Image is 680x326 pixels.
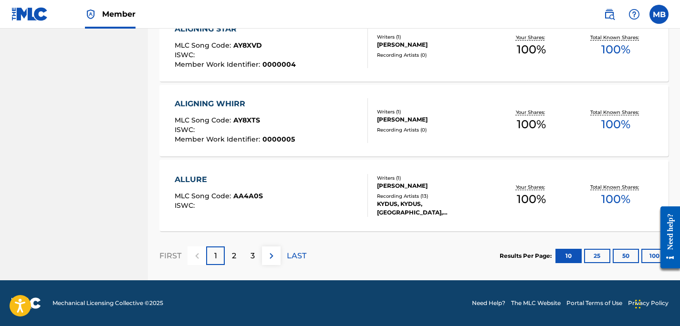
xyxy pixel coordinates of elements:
button: 25 [584,249,610,263]
span: ISWC : [175,125,197,134]
span: AY8XVD [233,41,262,50]
span: ISWC : [175,201,197,210]
p: 1 [214,250,217,262]
img: search [604,9,615,20]
div: Recording Artists ( 0 ) [377,51,489,59]
div: User Menu [649,5,669,24]
img: Top Rightsholder [85,9,96,20]
a: The MLC Website [511,299,561,307]
p: Total Known Shares: [590,34,641,41]
button: 50 [613,249,639,263]
div: KYDUS, KYDUS, [GEOGRAPHIC_DATA], [GEOGRAPHIC_DATA], [GEOGRAPHIC_DATA] [377,200,489,217]
a: Privacy Policy [628,299,669,307]
p: Results Per Page: [500,252,554,260]
p: 2 [232,250,236,262]
a: Public Search [600,5,619,24]
span: Member Work Identifier : [175,60,262,69]
span: 100 % [517,41,546,58]
div: ALIGNING WHIRR [175,98,295,110]
p: Total Known Shares: [590,183,641,191]
div: Drag [635,290,641,318]
span: 100 % [517,191,546,208]
span: AA4A0S [233,192,263,200]
div: ALLURE [175,174,263,185]
span: MLC Song Code : [175,192,233,200]
img: help [628,9,640,20]
div: Help [625,5,644,24]
a: ALIGNING WHIRRMLC Song Code:AY8XTSISWC:Member Work Identifier:0000005Writers (1)[PERSON_NAME]Reco... [159,85,669,156]
div: ALIGNING STAR [175,23,296,35]
span: MLC Song Code : [175,116,233,124]
p: Your Shares: [516,109,547,116]
button: 100 [641,249,668,263]
div: [PERSON_NAME] [377,115,489,124]
span: AY8XTS [233,116,260,124]
span: 100 % [601,116,630,133]
span: Mechanical Licensing Collective © 2025 [52,299,163,307]
div: [PERSON_NAME] [377,41,489,49]
a: Portal Terms of Use [566,299,622,307]
span: ISWC : [175,51,197,59]
a: ALIGNING STARMLC Song Code:AY8XVDISWC:Member Work Identifier:0000004Writers (1)[PERSON_NAME]Recor... [159,10,669,81]
div: Recording Artists ( 13 ) [377,193,489,200]
button: 10 [555,249,582,263]
iframe: Chat Widget [632,280,680,326]
div: Recording Artists ( 0 ) [377,126,489,133]
img: MLC Logo [11,7,48,21]
a: Need Help? [472,299,505,307]
span: 100 % [601,191,630,208]
p: Total Known Shares: [590,109,641,116]
p: 3 [251,250,255,262]
img: logo [11,297,41,309]
p: Your Shares: [516,34,547,41]
div: Writers ( 1 ) [377,108,489,115]
span: 0000004 [262,60,296,69]
div: Writers ( 1 ) [377,174,489,182]
p: Your Shares: [516,183,547,191]
span: MLC Song Code : [175,41,233,50]
div: Writers ( 1 ) [377,33,489,41]
img: right [266,250,277,262]
span: 100 % [601,41,630,58]
span: Member [102,9,136,20]
p: LAST [287,250,306,262]
p: FIRST [159,250,181,262]
a: ALLUREMLC Song Code:AA4A0SISWC:Writers (1)[PERSON_NAME]Recording Artists (13)KYDUS, KYDUS, [GEOGR... [159,160,669,231]
span: Member Work Identifier : [175,135,262,143]
iframe: Resource Center [653,199,680,276]
span: 0000005 [262,135,295,143]
span: 100 % [517,116,546,133]
div: [PERSON_NAME] [377,182,489,190]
